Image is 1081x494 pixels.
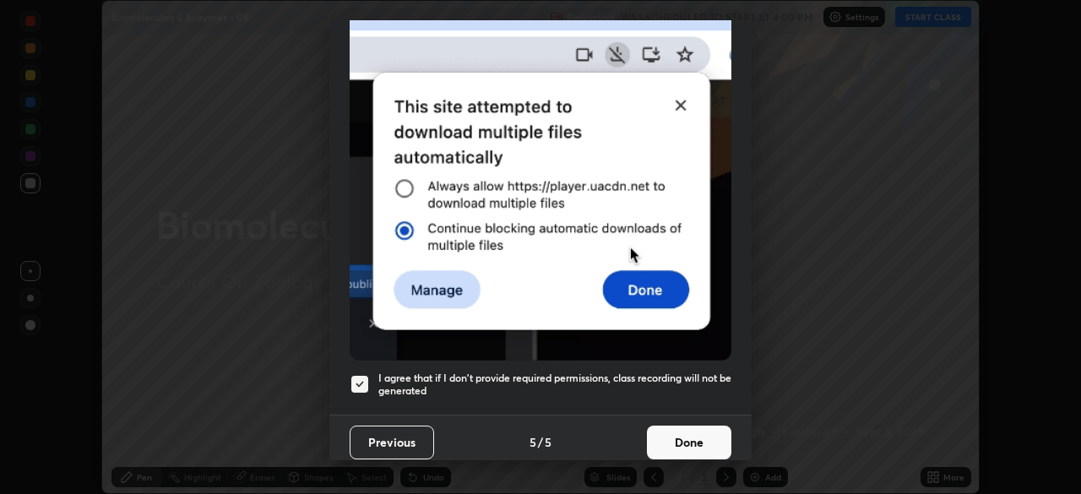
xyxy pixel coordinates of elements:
button: Done [647,426,731,459]
button: Previous [350,426,434,459]
h5: I agree that if I don't provide required permissions, class recording will not be generated [378,372,731,398]
h4: 5 [530,433,536,451]
h4: 5 [545,433,551,451]
h4: / [538,433,543,451]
